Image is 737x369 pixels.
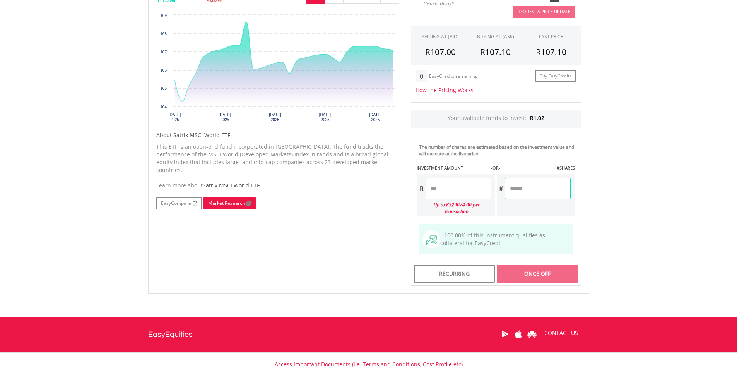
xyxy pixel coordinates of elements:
text: [DATE] 2025 [319,113,331,122]
a: Apple [512,322,525,346]
span: Satrix MSCI World ETF [203,182,260,189]
img: collateral-qualifying-green.svg [426,235,437,245]
svg: Interactive chart [156,11,399,127]
text: [DATE] 2025 [369,113,381,122]
label: INVESTMENT AMOUNT [417,165,463,171]
a: EasyEquities [148,317,193,352]
span: R107.10 [536,46,566,57]
div: R [417,178,426,199]
div: 0 [416,70,427,82]
text: 104 [160,105,167,109]
a: Access Important Documents (i.e. Terms and Conditions, Cost Profile etc) [275,360,463,368]
span: R107.10 [480,46,511,57]
div: Up to R529074.00 per transaction [417,199,491,216]
a: CONTACT US [539,322,583,344]
span: 100.00% of this instrument qualifies as collateral for EasyCredit. [440,232,545,247]
label: -OR- [491,165,500,171]
p: This ETF is an open-end fund incorporated in [GEOGRAPHIC_DATA]. The fund tracks the performance o... [156,143,399,174]
span: R107.00 [425,46,456,57]
text: 105 [160,86,167,91]
button: Request A Price Update [513,6,575,18]
a: EasyCompare [156,197,202,209]
a: Buy EasyCredits [535,70,576,82]
div: Chart. Highcharts interactive chart. [156,11,399,127]
a: Huawei [525,322,539,346]
text: [DATE] 2025 [219,113,231,122]
a: Google Play [498,322,512,346]
div: Once Off [497,265,578,283]
text: [DATE] 2025 [269,113,281,122]
a: How the Pricing Works [416,86,474,94]
label: #SHARES [557,165,575,171]
div: Your available funds to invest: [411,110,581,128]
text: 109 [160,14,167,18]
div: SELLING AT (BID) [422,33,459,40]
text: 108 [160,32,167,36]
span: BUYING AT (ASK) [477,33,514,40]
div: The number of shares are estimated based on the investment value and will execute at the live price. [419,144,578,157]
text: 106 [160,68,167,72]
div: EasyCredits remaining [429,74,478,80]
span: R1.02 [530,114,544,122]
text: [DATE] 2025 [168,113,181,122]
div: LAST PRICE [539,33,563,40]
h5: About Satrix MSCI World ETF [156,131,399,139]
div: Recurring [414,265,495,283]
div: Learn more about [156,182,399,189]
div: # [497,178,505,199]
text: 107 [160,50,167,54]
a: Market Research [203,197,256,209]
